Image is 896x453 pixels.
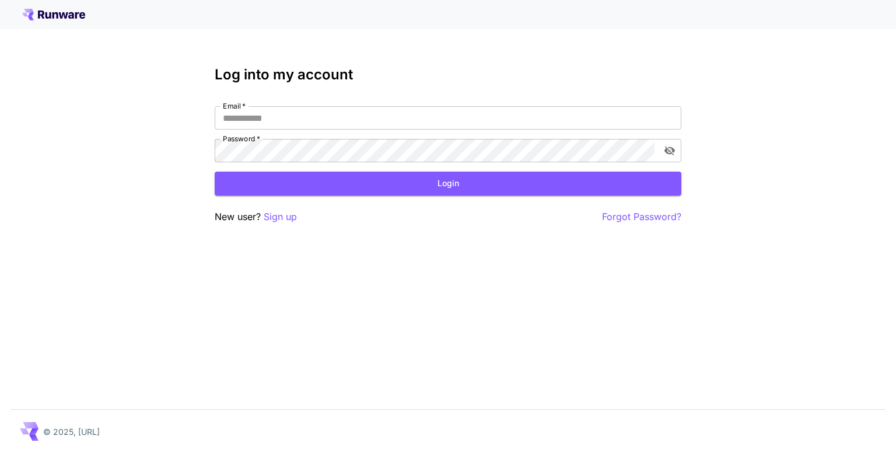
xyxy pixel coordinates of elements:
label: Password [223,134,260,144]
button: toggle password visibility [659,140,680,161]
label: Email [223,101,246,111]
button: Login [215,172,681,196]
p: New user? [215,210,297,224]
p: © 2025, [URL] [43,426,100,438]
button: Forgot Password? [602,210,681,224]
button: Sign up [264,210,297,224]
h3: Log into my account [215,67,681,83]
